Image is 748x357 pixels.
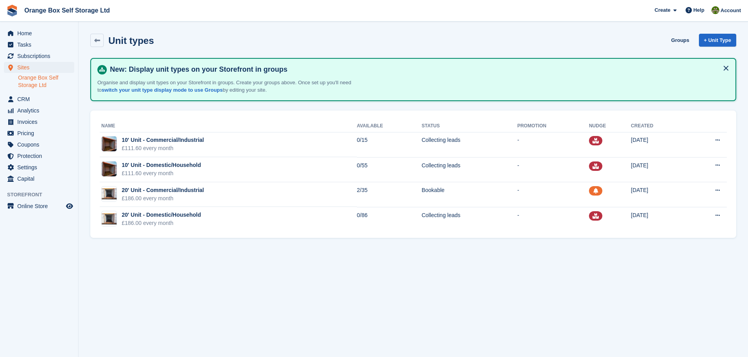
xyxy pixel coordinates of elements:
td: 0/55 [357,157,422,182]
img: 345.JPG [102,213,117,225]
span: Settings [17,162,64,173]
a: menu [4,128,74,139]
span: Pricing [17,128,64,139]
a: menu [4,94,74,105]
td: [DATE] [631,182,686,207]
span: Coupons [17,139,64,150]
a: Orange Box Self Storage Ltd [18,74,74,89]
a: switch your unit type display mode to use Groups [102,87,223,93]
h4: New: Display unit types on your Storefront in groups [107,65,729,74]
span: Help [693,6,704,14]
th: Available [357,120,422,132]
td: 0/86 [357,207,422,232]
a: menu [4,51,74,62]
td: Collecting leads [422,132,518,157]
a: menu [4,173,74,184]
td: - [517,182,589,207]
p: Organise and display unit types on your Storefront in groups. Create your groups above. Once set ... [97,79,372,94]
span: Protection [17,150,64,161]
span: CRM [17,94,64,105]
img: Pippa White [711,6,719,14]
th: Status [422,120,518,132]
a: Preview store [65,201,74,211]
a: Orange Box Self Storage Ltd [21,4,113,17]
img: stora-icon-8386f47178a22dfd0bd8f6a31ec36ba5ce8667c1dd55bd0f319d3a0aa187defe.svg [6,5,18,16]
a: menu [4,162,74,173]
td: - [517,207,589,232]
span: Capital [17,173,64,184]
div: 10' Unit - Domestic/Household [122,161,201,169]
td: Collecting leads [422,207,518,232]
a: menu [4,139,74,150]
a: Groups [668,34,692,47]
span: Storefront [7,191,78,199]
td: Collecting leads [422,157,518,182]
th: Name [100,120,357,132]
td: [DATE] [631,157,686,182]
th: Created [631,120,686,132]
div: £186.00 every month [122,219,201,227]
div: 10' Unit - Commercial/Industrial [122,136,204,144]
img: 10'%20Orange%20Box%20Open.jpg [102,161,117,177]
a: menu [4,39,74,50]
a: menu [4,28,74,39]
span: Tasks [17,39,64,50]
td: 0/15 [357,132,422,157]
a: menu [4,62,74,73]
span: Subscriptions [17,51,64,62]
td: [DATE] [631,132,686,157]
a: menu [4,116,74,127]
a: + Unit Type [699,34,736,47]
img: 345.JPG [102,188,117,199]
td: 2/35 [357,182,422,207]
a: menu [4,201,74,212]
th: Nudge [589,120,631,132]
a: menu [4,105,74,116]
div: 20' Unit - Domestic/Household [122,211,201,219]
span: Analytics [17,105,64,116]
span: Online Store [17,201,64,212]
td: [DATE] [631,207,686,232]
img: 10'%20Orange%20Box%20Open.jpg [102,136,117,152]
div: £111.60 every month [122,169,201,178]
div: 20' Unit - Commercial/Industrial [122,186,204,194]
td: - [517,157,589,182]
span: Home [17,28,64,39]
th: Promotion [517,120,589,132]
td: Bookable [422,182,518,207]
a: menu [4,150,74,161]
div: £111.60 every month [122,144,204,152]
span: Sites [17,62,64,73]
span: Create [655,6,670,14]
div: £186.00 every month [122,194,204,203]
td: - [517,132,589,157]
span: Invoices [17,116,64,127]
span: Account [721,7,741,14]
h2: Unit types [108,35,154,46]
